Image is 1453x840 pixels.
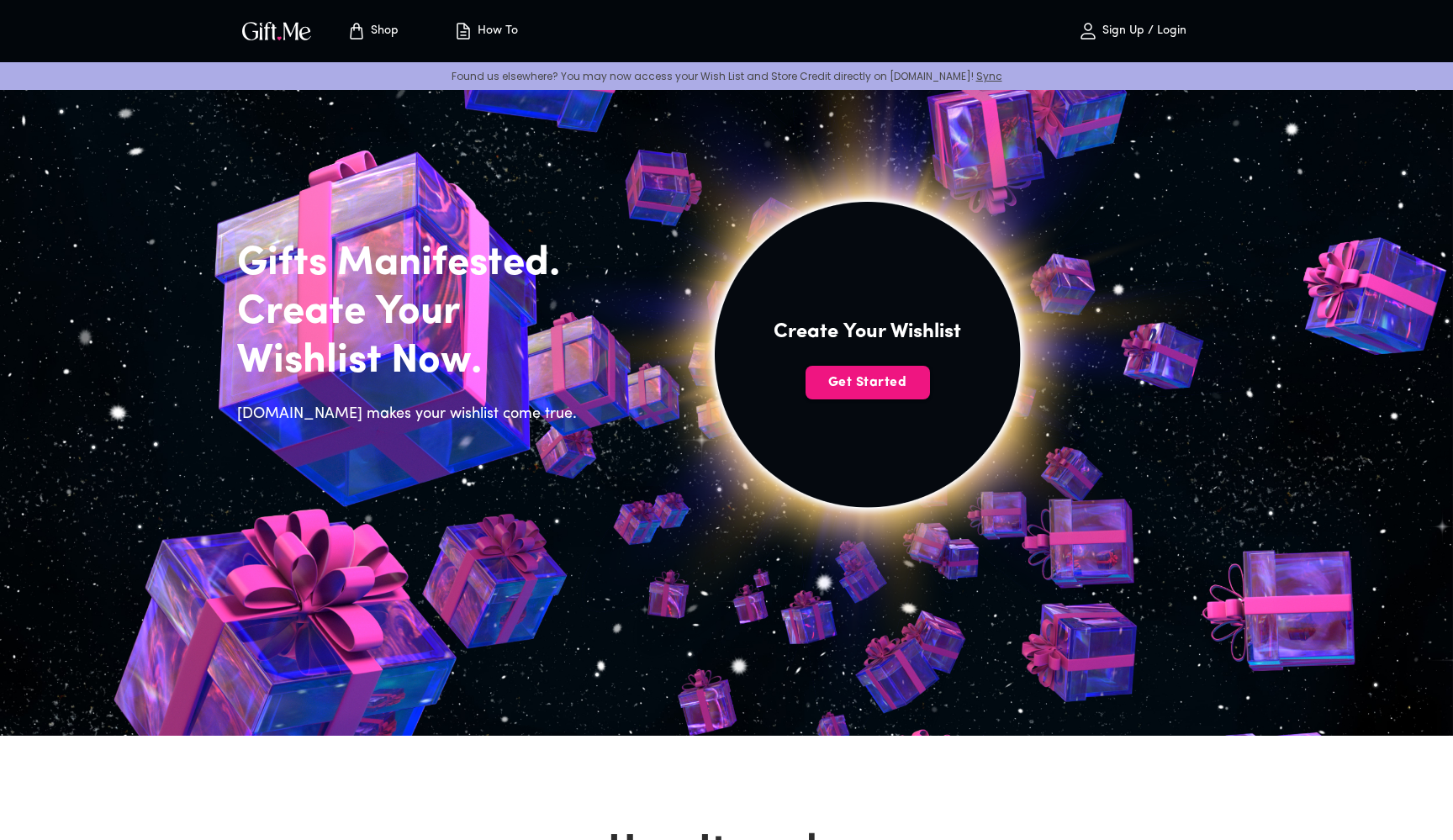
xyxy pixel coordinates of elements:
[237,288,587,337] h2: Create Your
[774,319,961,346] h4: Create Your Wishlist
[453,21,473,41] img: how-to.svg
[237,21,316,41] button: GiftMe Logo
[237,240,587,288] h2: Gifts Manifested.
[1098,24,1186,39] p: Sign Up / Login
[489,14,1245,732] img: hero_sun.png
[473,24,518,39] p: How To
[239,18,314,43] img: GiftMe Logo
[237,403,587,426] h6: [DOMAIN_NAME] makes your wishlist come true.
[367,24,399,39] p: Shop
[13,69,1440,83] p: Found us elsewhere? You may now access your Wish List and Store Credit directly on [DOMAIN_NAME]!
[1048,4,1216,58] button: Sign Up / Login
[806,366,930,399] button: Get Started
[976,69,1002,83] a: Sync
[806,373,930,392] span: Get Started
[326,4,419,58] button: Store page
[237,337,587,386] h2: Wishlist Now.
[439,4,531,58] button: How To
